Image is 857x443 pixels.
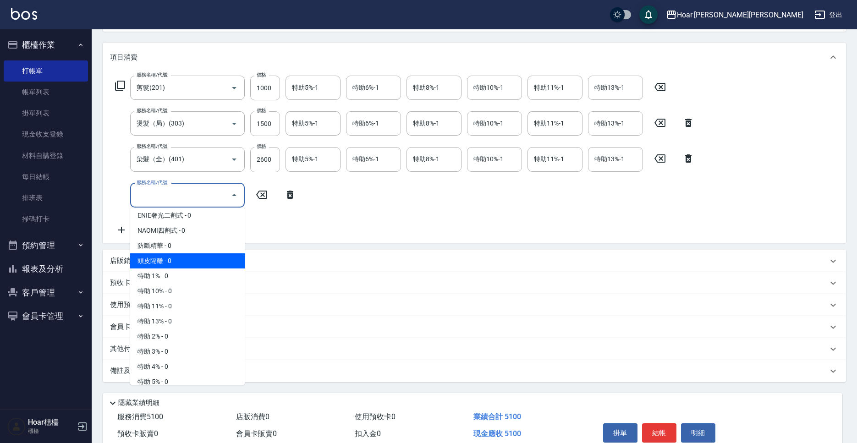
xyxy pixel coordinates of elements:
p: 其他付款方式 [110,344,194,354]
span: ENIE奢光二劑式 - 0 [130,208,245,223]
p: 使用預收卡 [110,300,144,310]
div: 其他付款方式入金可用餘額: 0 [103,338,846,360]
label: 服務名稱/代號 [137,143,167,150]
p: 櫃檯 [28,427,75,435]
span: 服務消費 5100 [117,412,163,421]
span: 特助 2% - 0 [130,329,245,344]
button: Close [227,188,242,202]
div: 備註及來源 [103,360,846,382]
span: 預收卡販賣 0 [117,429,158,438]
a: 帳單列表 [4,82,88,103]
button: Open [227,116,242,131]
div: 使用預收卡 [103,294,846,316]
a: 掃碼打卡 [4,208,88,230]
button: 客戶管理 [4,281,88,305]
label: 服務名稱/代號 [137,179,167,186]
button: Open [227,152,242,167]
span: 業績合計 5100 [473,412,521,421]
p: 備註及來源 [110,366,144,376]
span: 特助 10% - 0 [130,284,245,299]
div: 店販銷售 [103,250,846,272]
label: 服務名稱/代號 [137,107,167,114]
a: 每日結帳 [4,166,88,187]
button: 會員卡管理 [4,304,88,328]
button: Hoar [PERSON_NAME][PERSON_NAME] [662,5,807,24]
button: 明細 [681,423,715,443]
p: 項目消費 [110,53,137,62]
a: 材料自購登錄 [4,145,88,166]
a: 打帳單 [4,60,88,82]
span: 使用預收卡 0 [355,412,396,421]
h5: Hoar櫃檯 [28,418,75,427]
span: 扣入金 0 [355,429,381,438]
span: 特助 3% - 0 [130,344,245,359]
img: Logo [11,8,37,20]
span: NAOMI四劑式 - 0 [130,223,245,238]
label: 價格 [257,143,266,150]
span: 特助 1% - 0 [130,268,245,284]
span: 特助 13% - 0 [130,314,245,329]
span: 特助 5% - 0 [130,374,245,389]
a: 排班表 [4,187,88,208]
span: 頭皮隔離 - 0 [130,253,245,268]
div: Hoar [PERSON_NAME][PERSON_NAME] [677,9,803,21]
p: 會員卡銷售 [110,322,144,332]
button: 結帳 [642,423,676,443]
button: 報表及分析 [4,257,88,281]
button: 預約管理 [4,234,88,257]
a: 現金收支登錄 [4,124,88,145]
span: 特助 4% - 0 [130,359,245,374]
button: 掛單 [603,423,637,443]
p: 隱藏業績明細 [118,398,159,408]
span: 會員卡販賣 0 [236,429,277,438]
div: 預收卡販賣 [103,272,846,294]
div: 項目消費 [103,43,846,72]
button: save [639,5,658,24]
button: 櫃檯作業 [4,33,88,57]
span: 現金應收 5100 [473,429,521,438]
label: 價格 [257,107,266,114]
button: 登出 [811,6,846,23]
div: 會員卡銷售 [103,316,846,338]
span: 特助 11% - 0 [130,299,245,314]
a: 掛單列表 [4,103,88,124]
label: 價格 [257,71,266,78]
p: 預收卡販賣 [110,278,144,288]
p: 店販銷售 [110,256,137,266]
img: Person [7,417,26,436]
span: 防斷精華 - 0 [130,238,245,253]
span: 店販消費 0 [236,412,269,421]
button: Open [227,81,242,95]
label: 服務名稱/代號 [137,71,167,78]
